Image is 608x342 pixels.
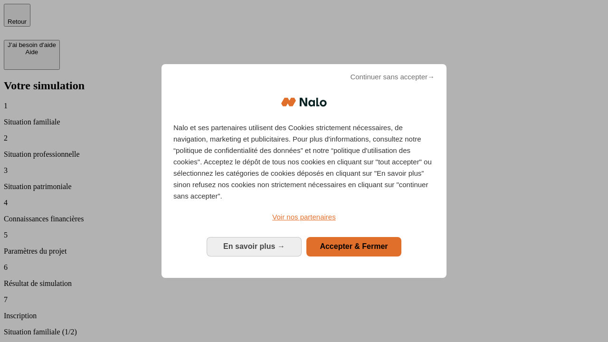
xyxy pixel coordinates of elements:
[320,242,388,250] span: Accepter & Fermer
[350,71,435,83] span: Continuer sans accepter→
[173,211,435,223] a: Voir nos partenaires
[306,237,401,256] button: Accepter & Fermer: Accepter notre traitement des données et fermer
[223,242,285,250] span: En savoir plus →
[272,213,335,221] span: Voir nos partenaires
[161,64,446,277] div: Bienvenue chez Nalo Gestion du consentement
[207,237,302,256] button: En savoir plus: Configurer vos consentements
[281,88,327,116] img: Logo
[173,122,435,202] p: Nalo et ses partenaires utilisent des Cookies strictement nécessaires, de navigation, marketing e...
